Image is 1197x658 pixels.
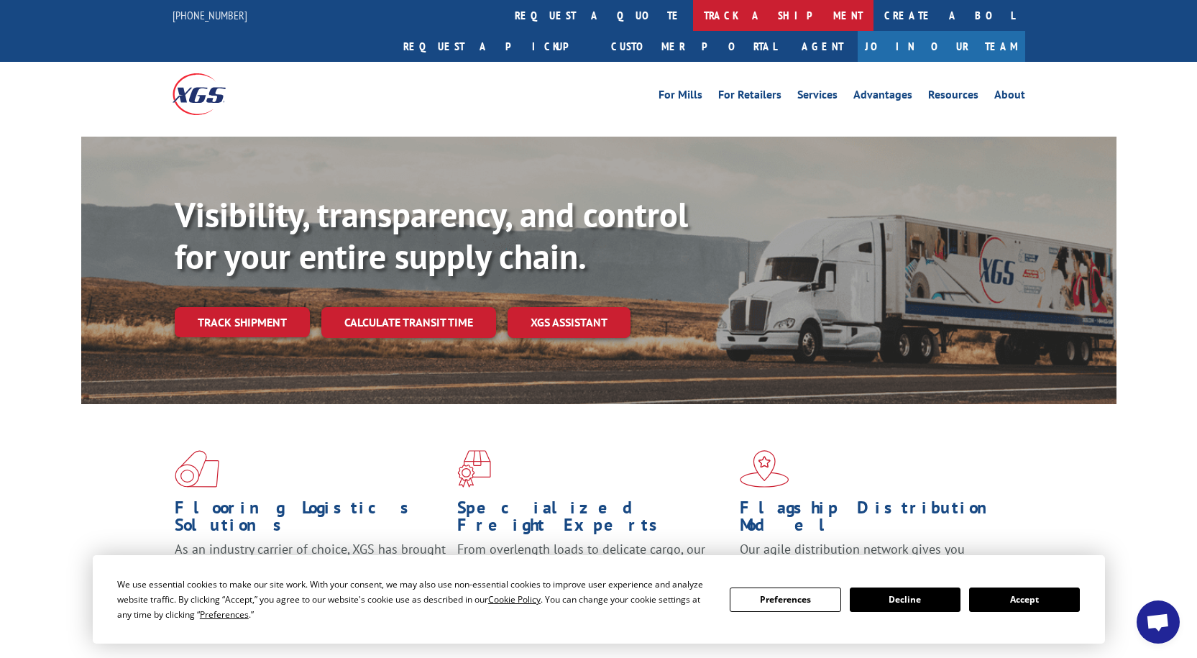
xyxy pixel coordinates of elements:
[488,593,541,606] span: Cookie Policy
[508,307,630,338] a: XGS ASSISTANT
[1137,600,1180,644] div: Open chat
[393,31,600,62] a: Request a pickup
[175,541,446,592] span: As an industry carrier of choice, XGS has brought innovation and dedication to flooring logistics...
[175,499,446,541] h1: Flooring Logistics Solutions
[740,499,1012,541] h1: Flagship Distribution Model
[175,450,219,488] img: xgs-icon-total-supply-chain-intelligence-red
[659,89,702,105] a: For Mills
[457,499,729,541] h1: Specialized Freight Experts
[600,31,787,62] a: Customer Portal
[787,31,858,62] a: Agent
[117,577,712,622] div: We use essential cookies to make our site work. With your consent, we may also use non-essential ...
[740,450,789,488] img: xgs-icon-flagship-distribution-model-red
[175,192,688,278] b: Visibility, transparency, and control for your entire supply chain.
[173,8,247,22] a: [PHONE_NUMBER]
[969,588,1080,612] button: Accept
[853,89,912,105] a: Advantages
[321,307,496,338] a: Calculate transit time
[93,555,1105,644] div: Cookie Consent Prompt
[928,89,978,105] a: Resources
[730,588,840,612] button: Preferences
[175,307,310,337] a: Track shipment
[740,541,1004,575] span: Our agile distribution network gives you nationwide inventory management on demand.
[457,450,491,488] img: xgs-icon-focused-on-flooring-red
[718,89,781,105] a: For Retailers
[200,608,249,621] span: Preferences
[994,89,1025,105] a: About
[797,89,838,105] a: Services
[858,31,1025,62] a: Join Our Team
[457,541,729,605] p: From overlength loads to delicate cargo, our experienced staff knows the best way to move your fr...
[850,588,960,612] button: Decline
